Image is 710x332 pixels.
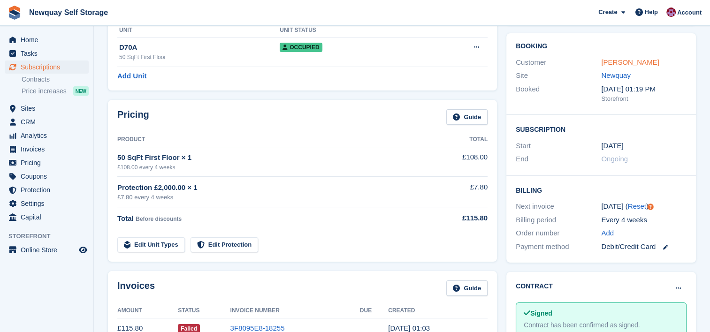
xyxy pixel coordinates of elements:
div: £108.00 every 4 weeks [117,163,431,172]
div: Billing period [516,215,601,226]
h2: Contract [516,281,553,291]
a: Reset [628,202,646,210]
div: NEW [73,86,89,96]
span: Before discounts [136,216,182,222]
span: Subscriptions [21,60,77,74]
th: Total [431,132,488,147]
img: stora-icon-8386f47178a22dfd0bd8f6a31ec36ba5ce8667c1dd55bd0f319d3a0aa187defe.svg [8,6,22,20]
a: menu [5,143,89,156]
span: Ongoing [601,155,628,163]
h2: Subscription [516,124,687,134]
a: menu [5,47,89,60]
span: Online Store [21,243,77,257]
time: 2025-09-22 00:03:41 UTC [388,324,430,332]
a: Newquay Self Storage [25,5,112,20]
a: menu [5,60,89,74]
div: £115.80 [431,213,488,224]
span: Account [677,8,702,17]
div: [DATE] 01:19 PM [601,84,687,95]
a: menu [5,115,89,128]
div: Every 4 weeks [601,215,687,226]
div: [DATE] ( ) [601,201,687,212]
a: menu [5,129,89,142]
img: Paul Upson [666,8,676,17]
a: menu [5,156,89,169]
span: Price increases [22,87,67,96]
a: Edit Unit Types [117,237,185,253]
td: £7.80 [431,177,488,207]
a: Edit Protection [191,237,258,253]
h2: Billing [516,185,687,195]
a: Price increases NEW [22,86,89,96]
a: Add [601,228,614,239]
div: Signed [524,309,679,318]
th: Unit [117,23,280,38]
th: Due [360,303,388,318]
a: menu [5,183,89,196]
div: Storefront [601,94,687,104]
span: Home [21,33,77,46]
span: Tasks [21,47,77,60]
span: CRM [21,115,77,128]
th: Amount [117,303,178,318]
span: Pricing [21,156,77,169]
h2: Booking [516,43,687,50]
div: Next invoice [516,201,601,212]
time: 2023-02-13 00:00:00 UTC [601,141,623,151]
a: Guide [446,280,488,296]
th: Product [117,132,431,147]
div: £7.80 every 4 weeks [117,193,431,202]
span: Settings [21,197,77,210]
a: Newquay [601,71,631,79]
a: 3F8095E8-18255 [230,324,284,332]
span: Total [117,214,134,222]
a: Add Unit [117,71,146,82]
th: Created [388,303,488,318]
div: Site [516,70,601,81]
span: Analytics [21,129,77,142]
span: Coupons [21,170,77,183]
span: Occupied [280,43,322,52]
span: Protection [21,183,77,196]
div: Tooltip anchor [646,203,655,211]
div: Booked [516,84,601,104]
div: 50 SqFt First Floor [119,53,280,61]
a: [PERSON_NAME] [601,58,659,66]
a: Guide [446,109,488,125]
span: Create [598,8,617,17]
h2: Pricing [117,109,149,125]
div: 50 SqFt First Floor × 1 [117,152,431,163]
div: End [516,154,601,165]
a: menu [5,197,89,210]
span: Help [645,8,658,17]
th: Unit Status [280,23,422,38]
td: £108.00 [431,147,488,176]
span: Sites [21,102,77,115]
span: Capital [21,211,77,224]
a: menu [5,211,89,224]
span: Invoices [21,143,77,156]
div: Contract has been confirmed as signed. [524,320,679,330]
a: Contracts [22,75,89,84]
div: Payment method [516,241,601,252]
th: Status [178,303,230,318]
div: Debit/Credit Card [601,241,687,252]
div: D70A [119,42,280,53]
span: Storefront [8,232,93,241]
a: Preview store [77,244,89,256]
a: menu [5,243,89,257]
a: menu [5,33,89,46]
div: Protection £2,000.00 × 1 [117,182,431,193]
h2: Invoices [117,280,155,296]
div: Customer [516,57,601,68]
a: menu [5,170,89,183]
div: Order number [516,228,601,239]
a: menu [5,102,89,115]
div: Start [516,141,601,151]
th: Invoice Number [230,303,359,318]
